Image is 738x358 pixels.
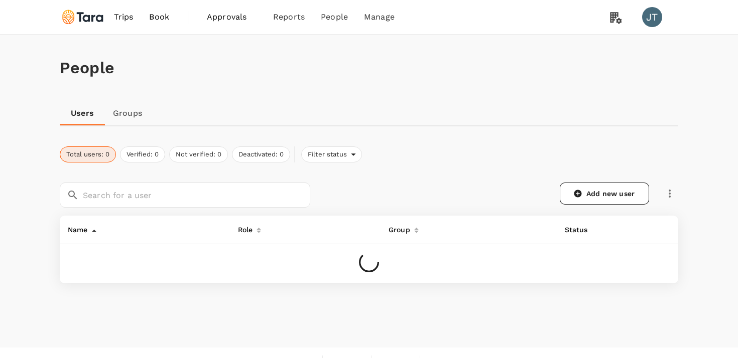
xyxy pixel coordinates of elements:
span: Filter status [302,150,351,159]
div: Group [385,220,410,236]
span: People [321,11,348,23]
button: Total users: 0 [60,146,116,162]
span: Manage [364,11,395,23]
span: Trips [114,11,134,23]
span: Reports [273,11,305,23]
button: Not verified: 0 [169,146,228,162]
div: JT [642,7,662,27]
input: Search for a user [83,183,310,208]
a: Users [60,101,105,125]
h1: People [60,59,678,77]
th: Status [557,216,617,244]
a: Groups [105,101,150,125]
button: Verified: 0 [120,146,165,162]
img: Tara Climate Ltd [60,6,106,28]
span: Book [149,11,169,23]
div: Role [234,220,253,236]
div: Filter status [301,146,362,162]
a: Add new user [560,183,649,205]
span: Approvals [207,11,257,23]
div: Name [64,220,88,236]
button: Deactivated: 0 [232,146,290,162]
